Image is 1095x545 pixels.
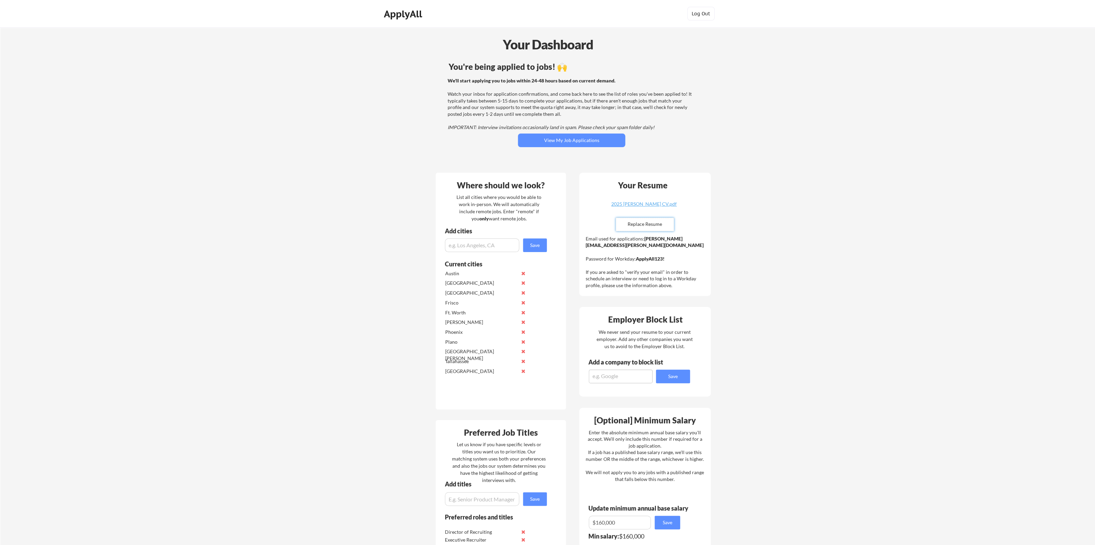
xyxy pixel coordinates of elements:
div: Phoenix [445,329,517,336]
div: Ft. Worth [445,309,517,316]
button: Save [523,492,547,506]
strong: only [479,216,489,221]
div: ApplyAll [384,8,424,20]
div: Executive Recruiter [445,536,517,543]
div: Your Resume [609,181,676,189]
div: [GEOGRAPHIC_DATA] [445,368,517,375]
button: Save [656,370,690,383]
div: Update minimum annual base salary [588,505,691,511]
div: Enter the absolute minimum annual base salary you'll accept. We'll only include this number if re... [586,429,704,483]
div: Employer Block List [582,315,709,324]
div: Preferred roles and titles [445,514,538,520]
div: [Optional] Minimum Salary [582,416,708,424]
div: Austin [445,270,517,277]
div: $160,000 [588,533,685,539]
div: List all cities where you would be able to work in-person. We will automatically include remote j... [452,193,546,222]
div: Current cities [445,261,539,267]
div: [GEOGRAPHIC_DATA] [445,280,517,286]
button: Save [655,516,680,529]
div: Director of Recruiting [445,529,517,535]
input: E.g. Senior Product Manager [445,492,519,506]
div: Your Dashboard [1,35,1095,54]
div: [PERSON_NAME] [445,319,517,326]
div: Frisco [445,299,517,306]
div: Tallahassee [445,358,517,365]
strong: We'll start applying you to jobs within 24-48 hours based on current demand. [448,78,615,83]
div: Email used for applications: Password for Workday: If you are asked to "verify your email" in ord... [586,235,706,289]
div: Add cities [445,228,549,234]
strong: Min salary: [588,532,619,540]
div: Add a company to block list [588,359,674,365]
div: Let us know if you have specific levels or titles you want us to prioritize. Our matching system ... [452,441,546,484]
div: Where should we look? [437,181,564,189]
button: Save [523,238,547,252]
input: e.g. Los Angeles, CA [445,238,519,252]
div: 2025 [PERSON_NAME] CV.pdf [603,202,685,206]
div: Add titles [445,481,541,487]
div: Plano [445,339,517,345]
button: View My Job Applications [518,134,625,147]
div: [GEOGRAPHIC_DATA][PERSON_NAME] [445,348,517,361]
div: [GEOGRAPHIC_DATA] [445,290,517,296]
em: IMPORTANT: Interview invitations occasionally land in spam. Please check your spam folder daily! [448,124,655,130]
strong: ApplyAll123! [636,256,664,262]
input: E.g. $100,000 [589,516,651,529]
div: Preferred Job Titles [437,429,564,437]
div: You're being applied to jobs! 🙌 [449,63,694,71]
strong: [PERSON_NAME][EMAIL_ADDRESS][PERSON_NAME][DOMAIN_NAME] [586,236,704,248]
div: Watch your inbox for application confirmations, and come back here to see the list of roles you'v... [448,77,693,131]
div: We never send your resume to your current employer. Add any other companies you want us to avoid ... [596,328,693,350]
a: 2025 [PERSON_NAME] CV.pdf [603,202,685,212]
button: Log Out [687,7,715,20]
